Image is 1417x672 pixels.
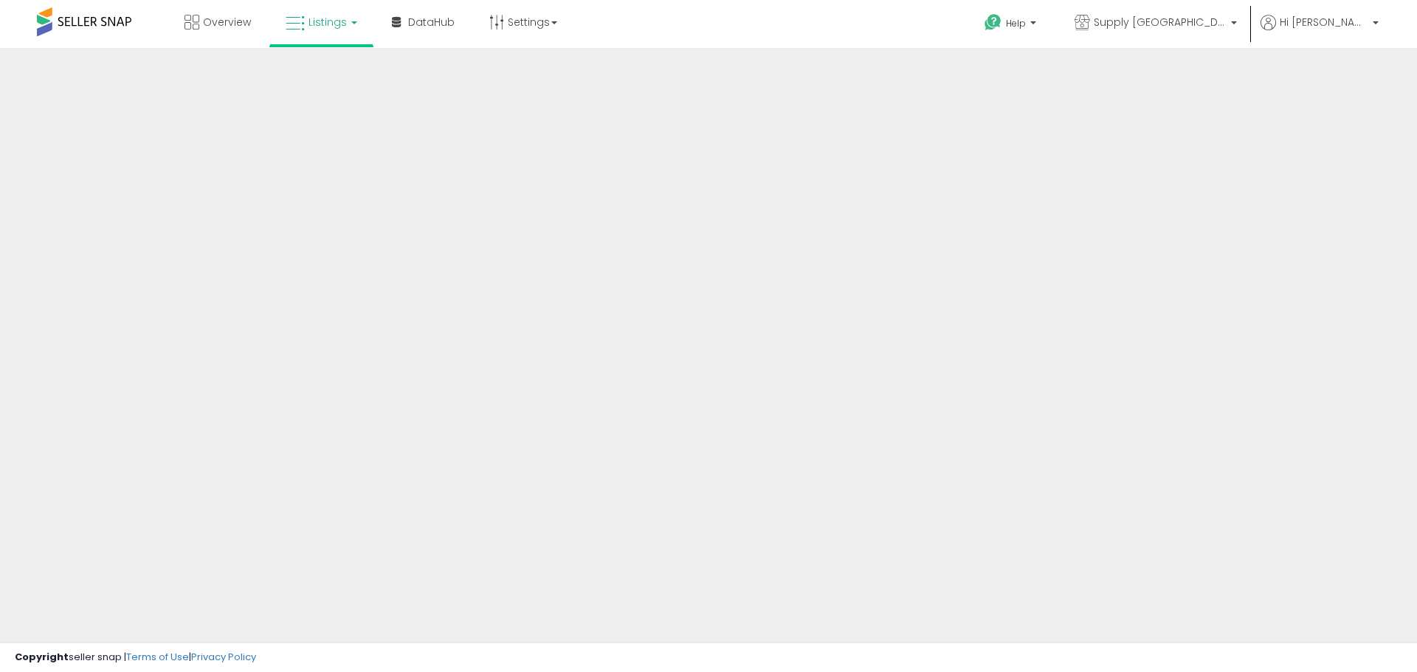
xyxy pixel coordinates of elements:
[984,13,1002,32] i: Get Help
[1261,15,1379,48] a: Hi [PERSON_NAME]
[973,2,1051,48] a: Help
[191,650,256,664] a: Privacy Policy
[408,15,455,30] span: DataHub
[203,15,251,30] span: Overview
[1094,15,1227,30] span: Supply [GEOGRAPHIC_DATA]
[1280,15,1368,30] span: Hi [PERSON_NAME]
[15,650,69,664] strong: Copyright
[308,15,347,30] span: Listings
[126,650,189,664] a: Terms of Use
[1006,17,1026,30] span: Help
[15,651,256,665] div: seller snap | |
